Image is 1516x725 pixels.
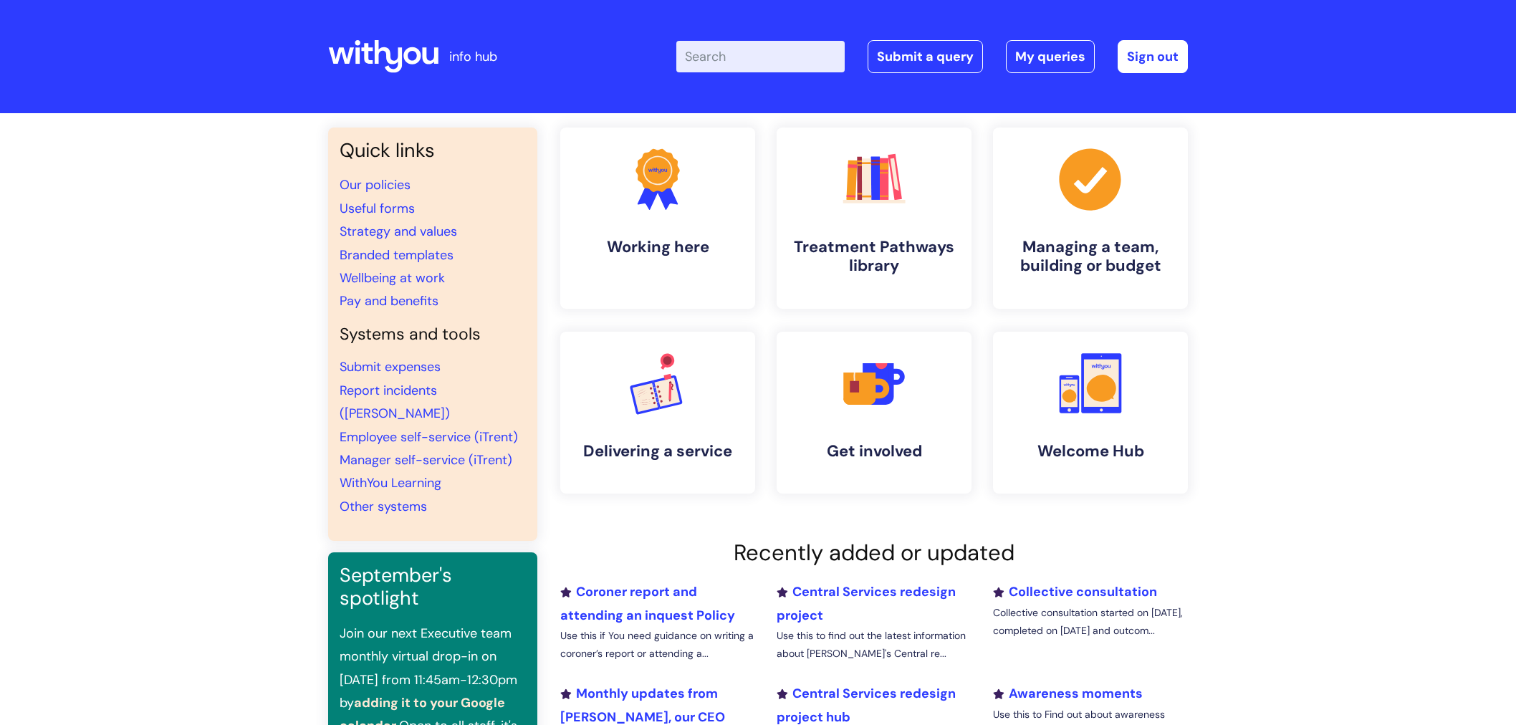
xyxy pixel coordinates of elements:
p: Use this to find out the latest information about [PERSON_NAME]'s Central re... [777,627,972,663]
h3: September's spotlight [340,564,526,610]
h4: Working here [572,238,744,256]
h3: Quick links [340,139,526,162]
h4: Managing a team, building or budget [1004,238,1176,276]
a: Delivering a service [560,332,755,494]
a: Managing a team, building or budget [993,128,1188,309]
a: Collective consultation [993,583,1157,600]
p: Use this if You need guidance on writing a coroner’s report or attending a... [560,627,755,663]
h2: Recently added or updated [560,539,1188,566]
p: info hub [449,45,497,68]
h4: Delivering a service [572,442,744,461]
a: Pay and benefits [340,292,438,309]
a: Central Services redesign project hub [777,685,956,725]
a: Monthly updates from [PERSON_NAME], our CEO [560,685,725,725]
input: Search [676,41,845,72]
h4: Systems and tools [340,325,526,345]
a: Strategy and values [340,223,457,240]
a: Welcome Hub [993,332,1188,494]
a: Central Services redesign project [777,583,956,623]
a: Get involved [777,332,972,494]
a: Awareness moments [993,685,1143,702]
a: Other systems [340,498,427,515]
a: Employee self-service (iTrent) [340,428,518,446]
a: Useful forms [340,200,415,217]
a: Submit expenses [340,358,441,375]
a: Report incidents ([PERSON_NAME]) [340,382,450,422]
a: My queries [1006,40,1095,73]
a: Coroner report and attending an inquest Policy [560,583,735,623]
h4: Get involved [788,442,960,461]
a: Manager self-service (iTrent) [340,451,512,469]
h4: Welcome Hub [1004,442,1176,461]
a: Branded templates [340,246,454,264]
a: Our policies [340,176,411,193]
a: Submit a query [868,40,983,73]
h4: Treatment Pathways library [788,238,960,276]
a: Working here [560,128,755,309]
p: Collective consultation started on [DATE], completed on [DATE] and outcom... [993,604,1188,640]
div: | - [676,40,1188,73]
a: WithYou Learning [340,474,441,491]
a: Sign out [1118,40,1188,73]
a: Treatment Pathways library [777,128,972,309]
a: Wellbeing at work [340,269,445,287]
